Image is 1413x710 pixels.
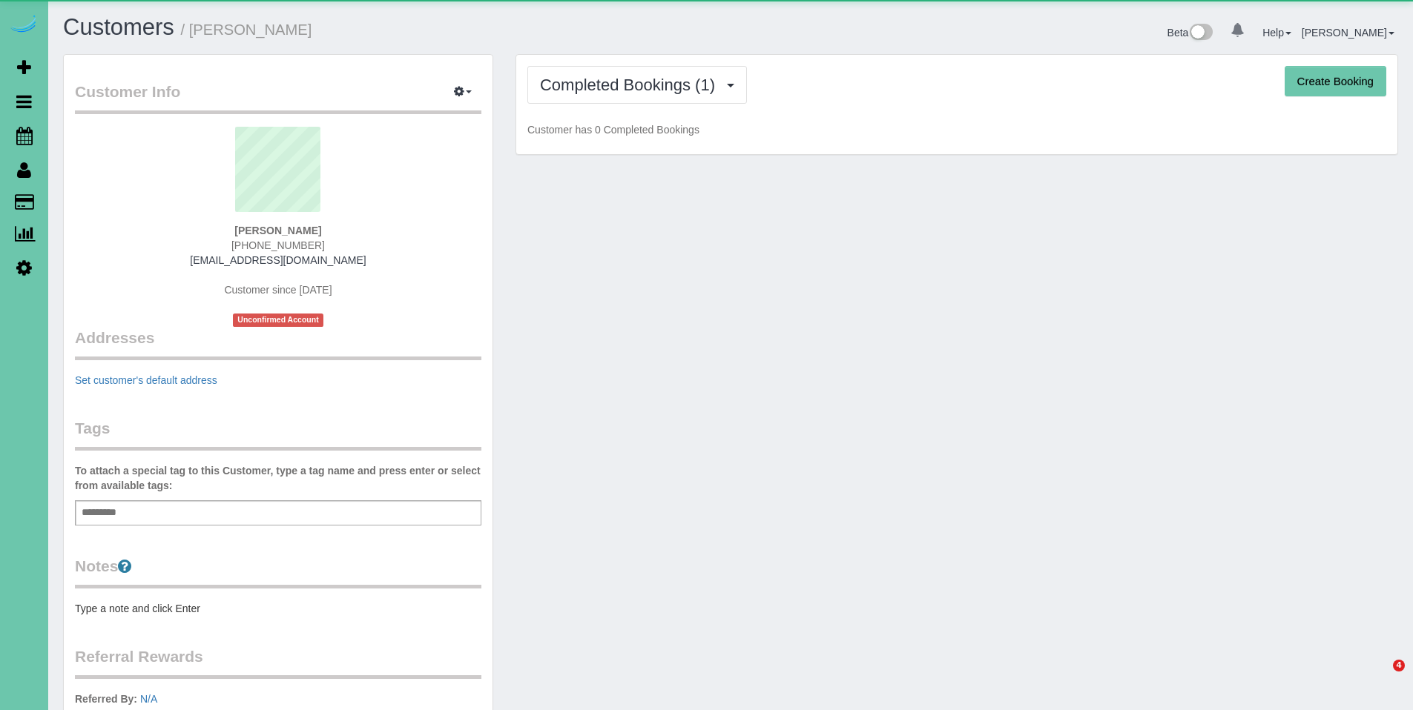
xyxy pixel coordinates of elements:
iframe: Intercom live chat [1363,660,1398,695]
small: / [PERSON_NAME] [181,21,312,38]
label: To attach a special tag to this Customer, type a tag name and press enter or select from availabl... [75,463,481,493]
span: 4 [1393,660,1405,671]
img: Automaid Logo [9,15,39,36]
a: [EMAIL_ADDRESS][DOMAIN_NAME] [190,254,366,266]
button: Create Booking [1285,66,1386,97]
a: [PERSON_NAME] [1302,27,1394,39]
span: [PHONE_NUMBER] [231,239,325,251]
a: Beta [1167,27,1213,39]
label: Referred By: [75,691,137,706]
legend: Customer Info [75,81,481,114]
strong: [PERSON_NAME] [234,225,321,236]
span: Unconfirmed Account [233,313,323,326]
p: Customer has 0 Completed Bookings [527,122,1386,137]
span: Customer since [DATE] [224,284,332,296]
a: Customers [63,14,174,40]
button: Completed Bookings (1) [527,66,747,104]
a: Help [1262,27,1291,39]
a: Set customer's default address [75,374,217,386]
pre: Type a note and click Enter [75,601,481,616]
img: New interface [1188,24,1213,43]
span: Completed Bookings (1) [540,76,722,94]
legend: Tags [75,417,481,451]
legend: Notes [75,555,481,588]
a: N/A [140,693,157,705]
legend: Referral Rewards [75,646,481,679]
